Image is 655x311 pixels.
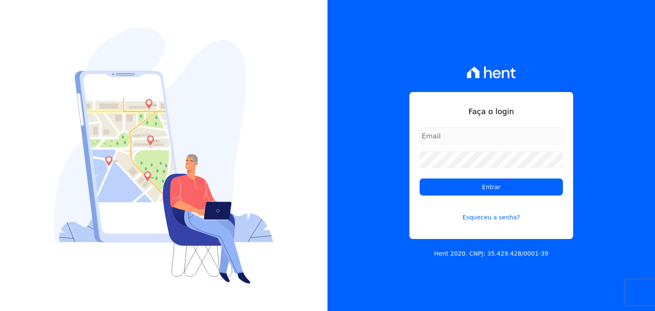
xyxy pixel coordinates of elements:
[420,127,563,144] input: Email
[434,249,548,258] p: Hent 2020. CNPJ: 35.429.428/0001-39
[54,28,273,284] img: Login
[420,106,563,117] h1: Faça o login
[420,179,563,196] input: Entrar
[420,202,563,222] a: Esqueceu a senha?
